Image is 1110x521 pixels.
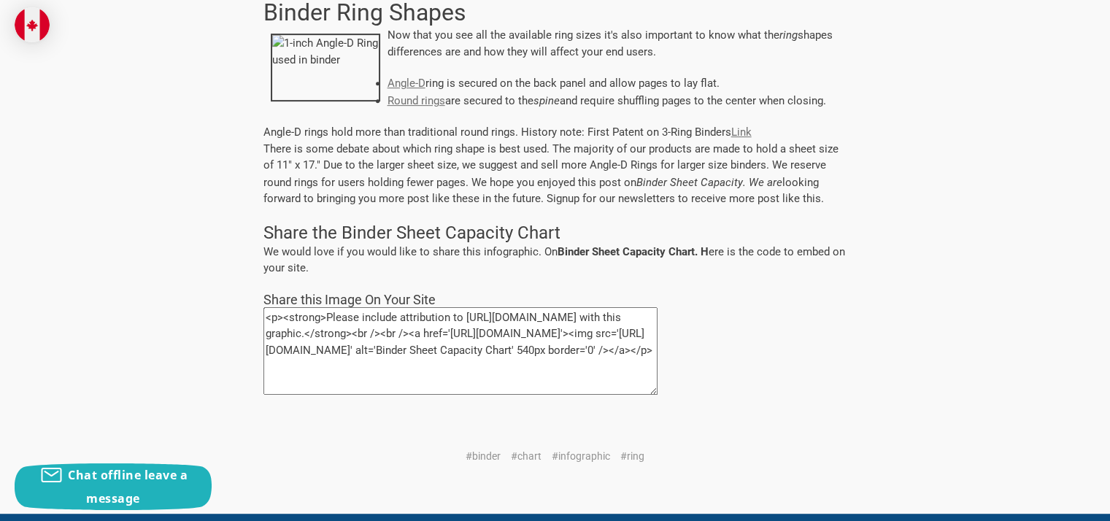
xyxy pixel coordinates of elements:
[779,27,798,42] em: ring
[615,445,650,468] a: #ring
[547,445,615,468] a: #infographic
[388,77,425,90] a: Angle-D
[271,34,380,101] img: 1-inch Angle-D Ring used in binder
[636,174,782,189] em: Binder Sheet Capacity. We are
[506,445,547,468] a: #chart
[275,75,847,92] li: ring is secured on the back panel and allow pages to lay flat.
[263,243,847,277] p: We would love if you would like to share this infographic. On ere is the code to embed on your site.
[388,94,445,107] a: Round rings
[460,445,506,468] a: #binder
[263,292,847,307] h3: Share this Image On Your Site
[731,126,752,139] a: Link
[68,467,188,506] span: Chat offline leave a message
[533,93,560,107] em: spine
[15,463,212,510] button: Chat offline leave a message
[263,26,847,60] p: Now that you see all the available ring sizes it's also important to know what the shapes differe...
[263,223,847,243] h2: Share the Binder Sheet Capacity Chart
[558,244,709,258] strong: Binder Sheet Capacity Chart. H
[275,92,847,109] li: are secured to the and require shuffling pages to the center when closing.
[15,7,50,42] img: duty and tax information for Canada
[263,307,658,395] textarea: <p><strong>Please include attribution to [URL][DOMAIN_NAME] with this graphic.</strong><br /><br ...
[263,124,847,207] p: Angle-D rings hold more than traditional round rings. History note: First Patent on 3-Ring Binder...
